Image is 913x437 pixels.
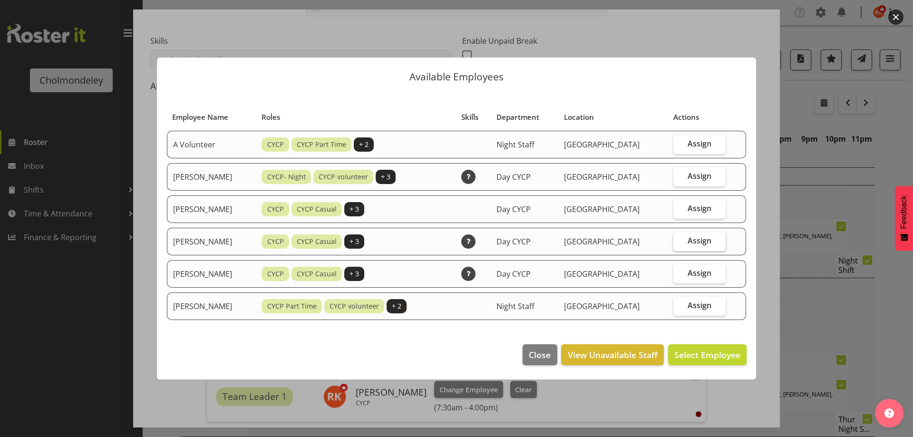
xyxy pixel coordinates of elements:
[561,344,663,365] button: View Unavailable Staff
[350,236,359,247] span: + 3
[267,236,284,247] span: CYCP
[172,112,228,123] span: Employee Name
[564,301,640,311] span: [GEOGRAPHIC_DATA]
[900,195,908,229] span: Feedback
[895,186,913,251] button: Feedback - Show survey
[167,228,256,255] td: [PERSON_NAME]
[350,204,359,214] span: + 3
[564,204,640,214] span: [GEOGRAPHIC_DATA]
[568,349,658,361] span: View Unavailable Staff
[167,292,256,320] td: [PERSON_NAME]
[688,236,711,245] span: Assign
[167,131,256,158] td: A Volunteer
[496,269,531,279] span: Day CYCP
[673,112,699,123] span: Actions
[496,236,531,247] span: Day CYCP
[297,204,337,214] span: CYCP Casual
[167,163,256,191] td: [PERSON_NAME]
[392,301,401,311] span: + 2
[496,301,534,311] span: Night Staff
[381,172,390,182] span: + 3
[166,72,747,82] p: Available Employees
[688,268,711,278] span: Assign
[688,139,711,148] span: Assign
[267,172,306,182] span: CYCP- Night
[330,301,379,311] span: CYCP volunteer
[564,269,640,279] span: [GEOGRAPHIC_DATA]
[167,195,256,223] td: [PERSON_NAME]
[674,349,740,360] span: Select Employee
[668,344,747,365] button: Select Employee
[267,204,284,214] span: CYCP
[297,139,346,150] span: CYCP Part Time
[267,301,317,311] span: CYCP Part Time
[262,112,280,123] span: Roles
[297,269,337,279] span: CYCP Casual
[267,269,284,279] span: CYCP
[564,172,640,182] span: [GEOGRAPHIC_DATA]
[359,139,369,150] span: + 2
[496,139,534,150] span: Night Staff
[688,301,711,310] span: Assign
[529,349,551,361] span: Close
[564,139,640,150] span: [GEOGRAPHIC_DATA]
[167,260,256,288] td: [PERSON_NAME]
[688,171,711,181] span: Assign
[564,112,594,123] span: Location
[496,172,531,182] span: Day CYCP
[523,344,557,365] button: Close
[350,269,359,279] span: + 3
[496,204,531,214] span: Day CYCP
[564,236,640,247] span: [GEOGRAPHIC_DATA]
[884,408,894,418] img: help-xxl-2.png
[319,172,368,182] span: CYCP volunteer
[297,236,337,247] span: CYCP Casual
[688,204,711,213] span: Assign
[461,112,478,123] span: Skills
[496,112,539,123] span: Department
[267,139,284,150] span: CYCP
